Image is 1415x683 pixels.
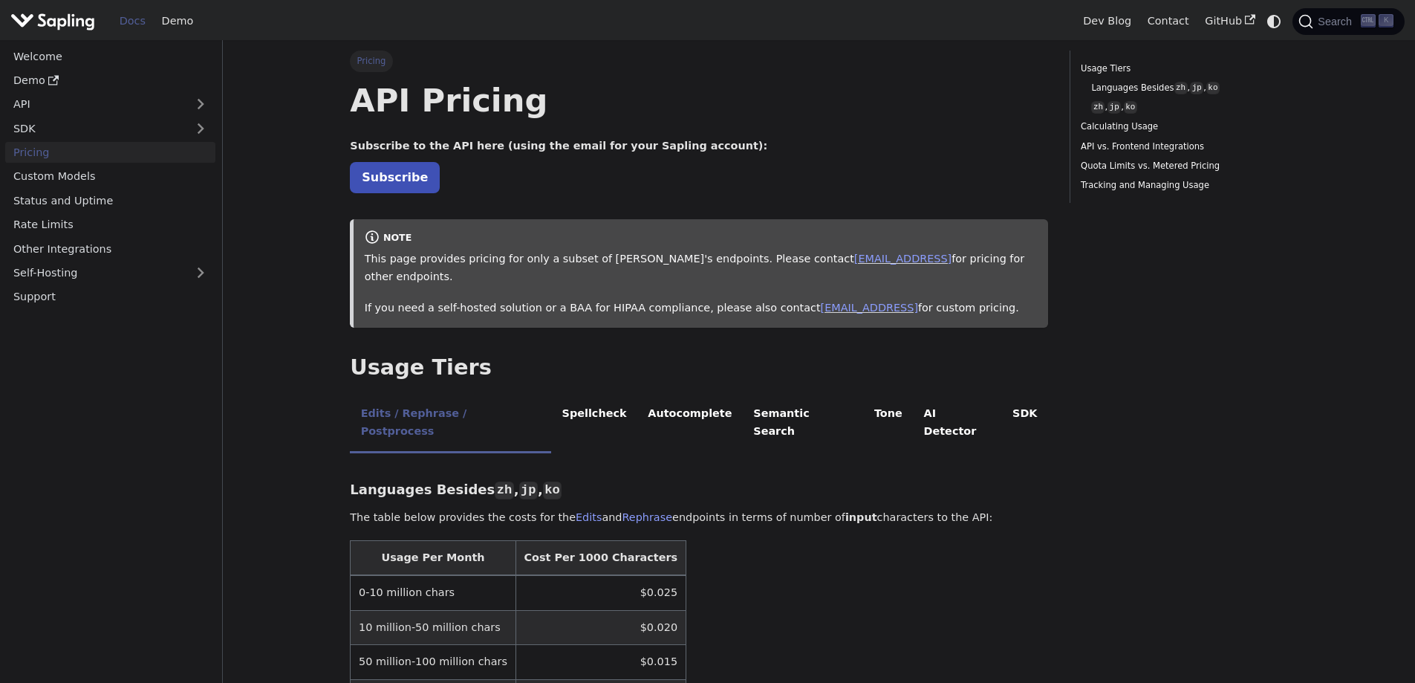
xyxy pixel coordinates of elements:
[350,162,440,192] a: Subscribe
[495,482,513,499] code: zh
[515,610,686,644] td: $0.020
[576,511,602,523] a: Edits
[351,575,515,610] td: 0-10 million chars
[5,214,215,236] a: Rate Limits
[1081,159,1282,173] a: Quota Limits vs. Metered Pricing
[1091,100,1277,114] a: zh,jp,ko
[1081,178,1282,192] a: Tracking and Managing Usage
[1081,62,1282,76] a: Usage Tiers
[1124,101,1137,114] code: ko
[1190,82,1203,94] code: jp
[622,511,672,523] a: Rephrase
[10,10,100,32] a: Sapling.ai
[5,166,215,187] a: Custom Models
[1091,81,1277,95] a: Languages Besideszh,jp,ko
[350,355,1048,381] h2: Usage Tiers
[1091,101,1105,114] code: zh
[1075,10,1139,33] a: Dev Blog
[637,395,743,453] li: Autocomplete
[854,253,952,265] a: [EMAIL_ADDRESS]
[845,511,877,523] strong: input
[350,482,1048,499] h3: Languages Besides , ,
[519,482,538,499] code: jp
[186,117,215,139] button: Expand sidebar category 'SDK'
[1197,10,1263,33] a: GitHub
[864,395,914,453] li: Tone
[351,541,515,576] th: Usage Per Month
[365,230,1038,247] div: note
[1174,82,1188,94] code: zh
[5,70,215,91] a: Demo
[1081,140,1282,154] a: API vs. Frontend Integrations
[5,238,215,259] a: Other Integrations
[154,10,201,33] a: Demo
[5,286,215,308] a: Support
[5,262,215,284] a: Self-Hosting
[111,10,154,33] a: Docs
[350,51,1048,71] nav: Breadcrumbs
[10,10,95,32] img: Sapling.ai
[1139,10,1197,33] a: Contact
[351,645,515,679] td: 50 million-100 million chars
[913,395,1002,453] li: AI Detector
[1107,101,1121,114] code: jp
[1292,8,1404,35] button: Search (Ctrl+K)
[1313,16,1361,27] span: Search
[743,395,864,453] li: Semantic Search
[350,140,767,152] strong: Subscribe to the API here (using the email for your Sapling account):
[515,645,686,679] td: $0.015
[5,94,186,115] a: API
[1263,10,1285,32] button: Switch between dark and light mode (currently system mode)
[365,250,1038,286] p: This page provides pricing for only a subset of [PERSON_NAME]'s endpoints. Please contact for pri...
[350,51,392,71] span: Pricing
[365,300,1038,317] p: If you need a self-hosted solution or a BAA for HIPAA compliance, please also contact for custom ...
[5,190,215,211] a: Status and Uptime
[515,541,686,576] th: Cost Per 1000 Characters
[186,94,215,115] button: Expand sidebar category 'API'
[350,80,1048,120] h1: API Pricing
[543,482,562,499] code: ko
[515,575,686,610] td: $0.025
[350,395,551,453] li: Edits / Rephrase / Postprocess
[351,610,515,644] td: 10 million-50 million chars
[551,395,637,453] li: Spellcheck
[1379,14,1393,27] kbd: K
[821,302,918,314] a: [EMAIL_ADDRESS]
[5,45,215,67] a: Welcome
[5,117,186,139] a: SDK
[350,509,1048,527] p: The table below provides the costs for the and endpoints in terms of number of characters to the ...
[5,142,215,164] a: Pricing
[1206,82,1220,94] code: ko
[1081,120,1282,134] a: Calculating Usage
[1002,395,1048,453] li: SDK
